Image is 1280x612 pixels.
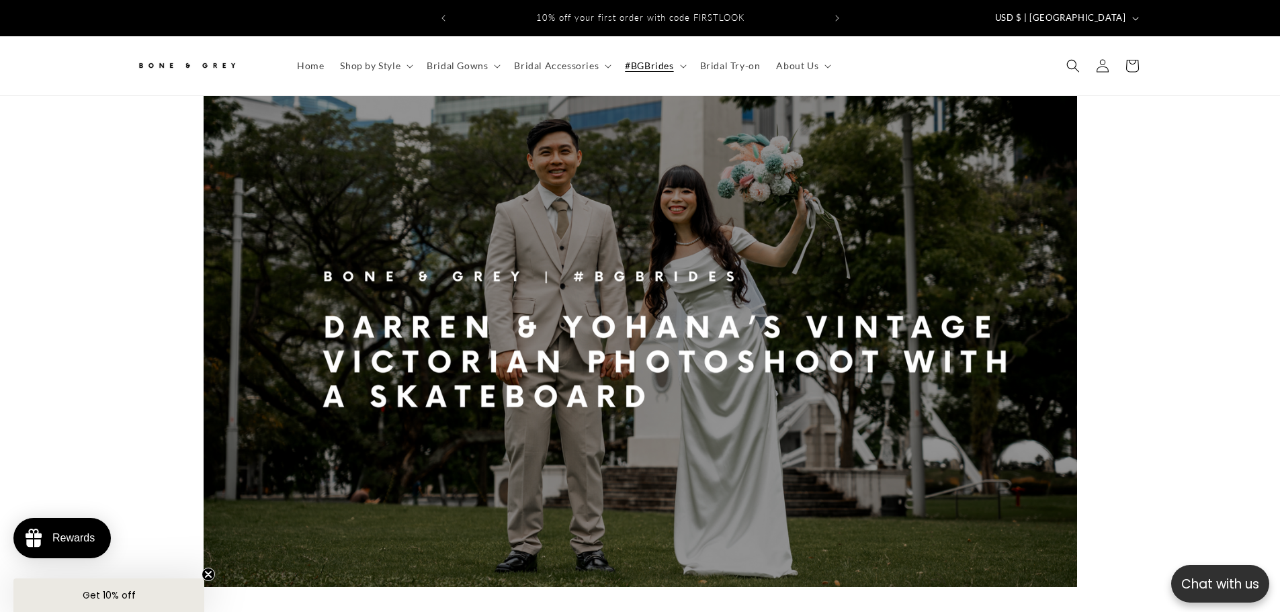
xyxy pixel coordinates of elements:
div: Rewards [52,532,95,544]
span: Bridal Accessories [514,60,599,72]
span: 10% off your first order with code FIRSTLOOK [536,12,744,23]
summary: Search [1058,51,1088,81]
button: Open chatbox [1171,565,1269,603]
button: Close teaser [202,568,215,581]
img: Darren & Yohana’s Vintage Victorian Wedding with a Skateboard Twist | Bone and Grey Bridal #BGBrides [204,96,1077,587]
a: Bridal Try-on [692,52,769,80]
a: Home [289,52,332,80]
button: Next announcement [822,5,852,31]
summary: #BGBrides [617,52,691,80]
span: Bridal Try-on [700,60,761,72]
button: USD $ | [GEOGRAPHIC_DATA] [987,5,1144,31]
span: Shop by Style [340,60,400,72]
p: Chat with us [1171,574,1269,594]
summary: Shop by Style [332,52,419,80]
button: Previous announcement [429,5,458,31]
summary: About Us [768,52,837,80]
span: USD $ | [GEOGRAPHIC_DATA] [995,11,1126,25]
span: #BGBrides [625,60,673,72]
a: Bone and Grey Bridal [131,50,275,82]
span: Bridal Gowns [427,60,488,72]
summary: Bridal Gowns [419,52,506,80]
div: Get 10% offClose teaser [13,578,204,612]
span: Home [297,60,324,72]
img: Bone and Grey Bridal [136,54,237,77]
span: Get 10% off [83,588,136,602]
summary: Bridal Accessories [506,52,617,80]
span: About Us [776,60,818,72]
